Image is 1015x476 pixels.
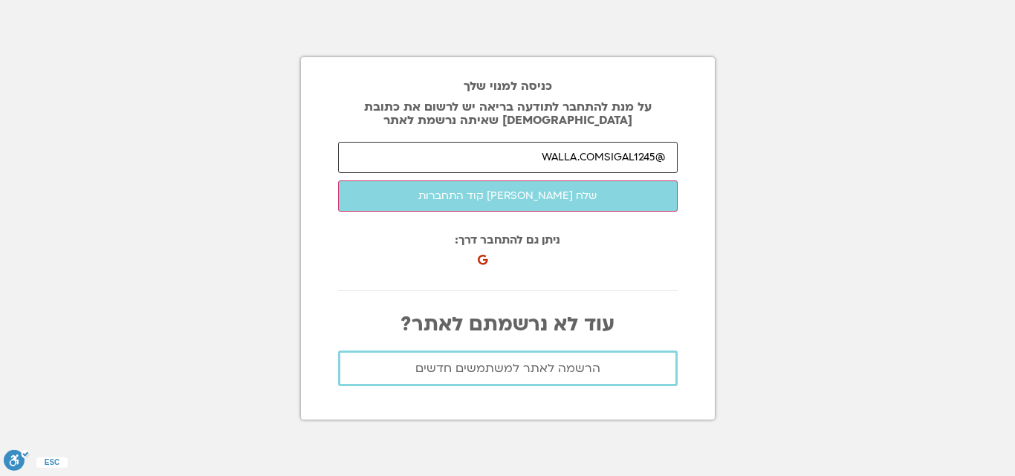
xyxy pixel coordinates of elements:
p: על מנת להתחבר לתודעה בריאה יש לרשום את כתובת [DEMOGRAPHIC_DATA] שאיתה נרשמת לאתר [338,100,678,127]
p: עוד לא נרשמתם לאתר? [338,313,678,336]
iframe: כפתור לכניסה באמצעות חשבון Google [481,238,644,271]
input: האימייל איתו נרשמת לאתר [338,142,678,173]
span: הרשמה לאתר למשתמשים חדשים [415,362,600,375]
button: שלח [PERSON_NAME] קוד התחברות [338,180,678,212]
a: הרשמה לאתר למשתמשים חדשים [338,351,678,386]
h2: כניסה למנוי שלך [338,79,678,93]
